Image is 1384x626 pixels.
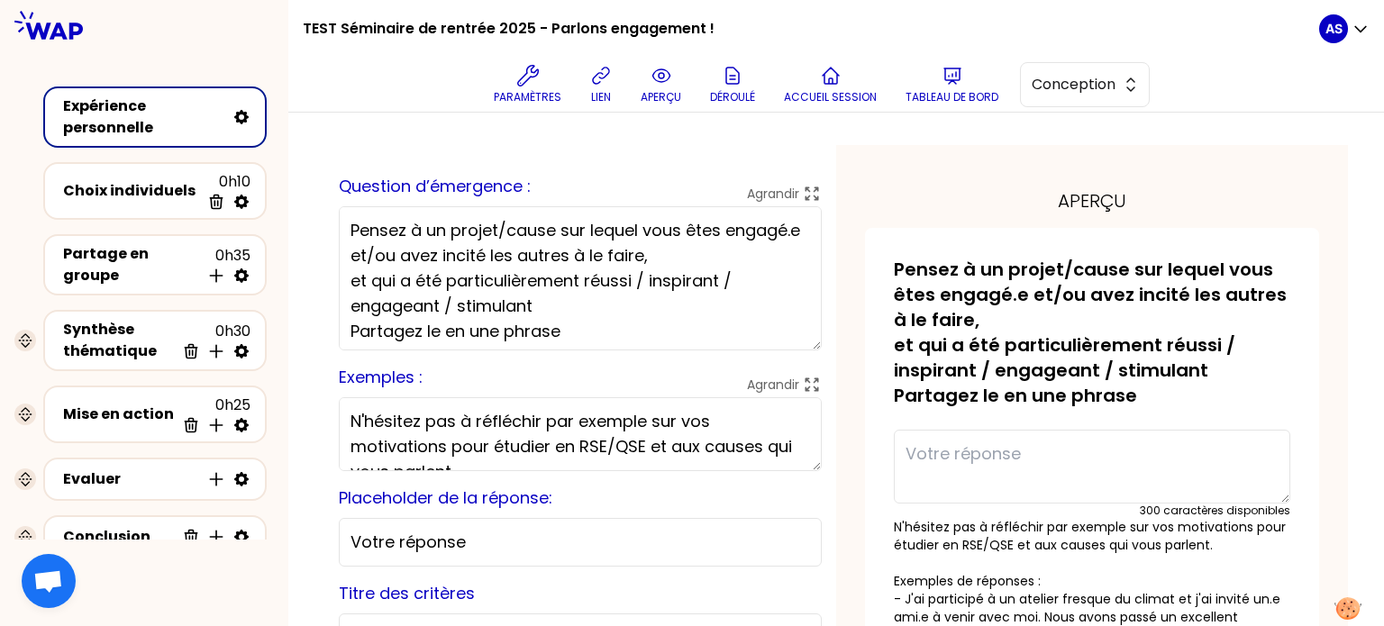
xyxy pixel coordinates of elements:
[1032,74,1113,95] span: Conception
[339,206,822,350] textarea: Pensez à un projet/cause sur lequel vous êtes engagé.e et/ou avez incité les autres à le faire, e...
[894,257,1290,408] p: Pensez à un projet/cause sur lequel vous êtes engagé.e et/ou avez incité les autres à le faire, e...
[63,404,175,425] div: Mise en action
[710,90,755,104] p: Déroulé
[200,245,250,285] div: 0h35
[200,171,250,211] div: 0h10
[1325,20,1343,38] p: AS
[1319,14,1370,43] button: AS
[63,526,175,548] div: Conclusion
[339,397,822,471] textarea: N'hésitez pas à réfléchir par exemple sur vos motivations pour étudier en RSE/QSE et aux causes q...
[339,486,552,509] label: Placeholder de la réponse:
[22,554,76,608] div: Ouvrir le chat
[865,188,1319,213] div: aperçu
[777,58,884,112] button: Accueil session
[339,175,531,197] label: Question d’émergence :
[63,95,225,139] div: Expérience personnelle
[747,376,799,394] p: Agrandir
[591,90,611,104] p: lien
[633,58,688,112] button: aperçu
[175,321,250,360] div: 0h30
[175,395,250,434] div: 0h25
[339,582,475,604] label: Titre des critères
[63,468,200,490] div: Evaluer
[339,366,423,388] label: Exemples :
[63,243,200,286] div: Partage en groupe
[784,90,877,104] p: Accueil session
[63,180,200,202] div: Choix individuels
[906,90,998,104] p: Tableau de bord
[583,58,619,112] button: lien
[63,319,175,362] div: Synthèse thématique
[1140,504,1290,518] div: 300 caractères disponibles
[641,90,681,104] p: aperçu
[1020,62,1150,107] button: Conception
[487,58,569,112] button: Paramètres
[703,58,762,112] button: Déroulé
[494,90,561,104] p: Paramètres
[747,185,799,203] p: Agrandir
[898,58,1006,112] button: Tableau de bord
